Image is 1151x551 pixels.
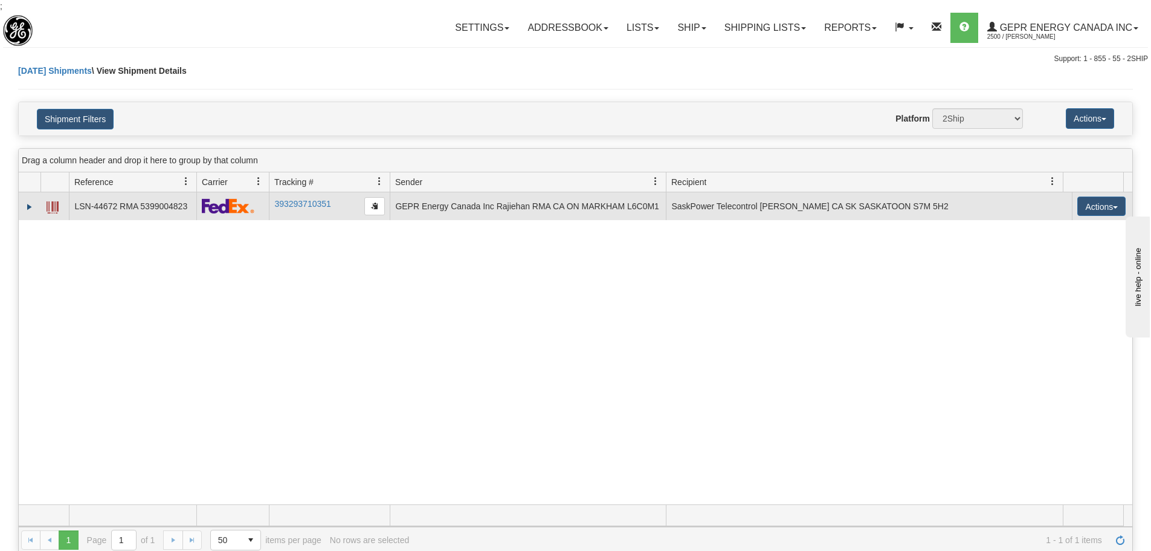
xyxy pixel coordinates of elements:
th: Press ctrl + space to group [390,172,666,192]
span: Sender [395,176,422,188]
th: Press ctrl + space to group [666,172,1063,192]
span: select [241,530,260,550]
iframe: chat widget [1123,214,1150,337]
a: Carrier filter column settings [248,171,269,192]
span: Recipient [671,176,706,188]
span: Page of 1 [87,530,155,550]
a: GEPR Energy Canada Inc 2500 / [PERSON_NAME] [978,13,1147,43]
a: Tracking # filter column settings [369,171,390,192]
a: [DATE] Shipments [18,66,92,76]
td: SaskPower Telecontrol [PERSON_NAME] CA SK SASKATOON S7M 5H2 [666,192,1072,220]
span: Page 1 [59,530,78,550]
a: Reference filter column settings [176,171,196,192]
span: 50 [218,534,234,546]
span: Reference [74,176,114,188]
a: Settings [446,13,518,43]
th: Press ctrl + space to group [69,172,196,192]
a: Shipping lists [715,13,815,43]
span: 2500 / [PERSON_NAME] [987,31,1078,43]
th: Press ctrl + space to group [1063,172,1123,192]
td: LSN-44672 RMA 5399004823 [69,192,196,220]
img: logo2500.jpg [3,15,33,46]
span: \ View Shipment Details [92,66,187,76]
button: Shipment Filters [37,109,114,129]
button: Actions [1066,108,1114,129]
div: Support: 1 - 855 - 55 - 2SHIP [3,54,1148,64]
a: Label [47,196,59,215]
img: 2 - FedEx Express® [202,198,254,214]
button: Copy to clipboard [364,197,385,215]
span: Page sizes drop down [210,530,261,550]
a: Reports [815,13,886,43]
input: Page 1 [112,530,136,550]
td: GEPR Energy Canada Inc Rajiehan RMA CA ON MARKHAM L6C0M1 [390,192,666,220]
div: No rows are selected [330,535,410,545]
span: Tracking # [274,176,314,188]
label: Platform [895,112,930,125]
button: Actions [1077,197,1126,216]
a: Lists [617,13,668,43]
span: items per page [210,530,321,550]
a: Ship [668,13,715,43]
span: 1 - 1 of 1 items [418,535,1102,545]
span: Carrier [202,176,228,188]
a: Sender filter column settings [645,171,666,192]
span: GEPR Energy Canada Inc [997,22,1132,33]
a: Recipient filter column settings [1042,171,1063,192]
th: Press ctrl + space to group [196,172,269,192]
th: Press ctrl + space to group [269,172,390,192]
a: Addressbook [518,13,617,43]
a: Expand [24,201,36,213]
th: Press ctrl + space to group [40,172,69,192]
a: Refresh [1111,530,1130,550]
div: grid grouping header [19,149,1132,172]
a: 393293710351 [274,199,330,209]
div: live help - online [9,10,112,19]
